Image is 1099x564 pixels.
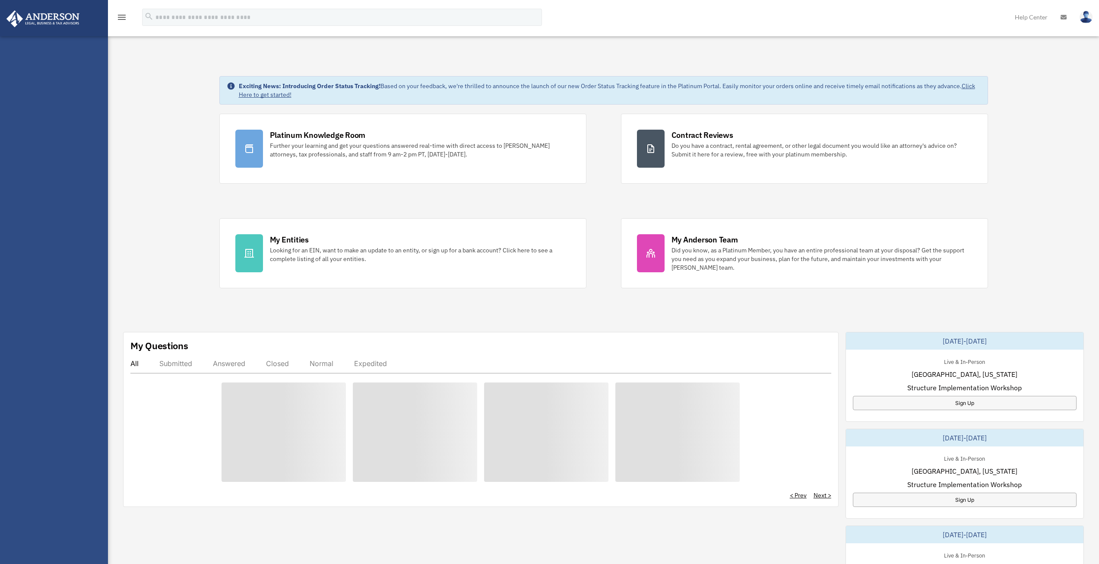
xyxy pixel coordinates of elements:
div: [DATE]-[DATE] [846,526,1083,543]
span: Structure Implementation Workshop [907,479,1022,490]
i: search [144,12,154,21]
a: Contract Reviews Do you have a contract, rental agreement, or other legal document you would like... [621,114,988,184]
a: Click Here to get started! [239,82,975,99]
a: menu [117,15,127,22]
div: Live & In-Person [937,453,992,462]
strong: Exciting News: Introducing Order Status Tracking! [239,82,380,90]
a: My Anderson Team Did you know, as a Platinum Member, you have an entire professional team at your... [621,218,988,288]
div: Do you have a contract, rental agreement, or other legal document you would like an attorney's ad... [671,141,972,159]
div: Did you know, as a Platinum Member, you have an entire professional team at your disposal? Get th... [671,246,972,272]
div: Expedited [354,359,387,368]
a: Sign Up [853,493,1077,507]
div: Live & In-Person [937,550,992,559]
span: [GEOGRAPHIC_DATA], [US_STATE] [912,369,1017,379]
img: User Pic [1080,11,1093,23]
a: Sign Up [853,396,1077,410]
div: Answered [213,359,245,368]
img: Anderson Advisors Platinum Portal [4,10,82,27]
div: Live & In-Person [937,357,992,366]
a: < Prev [790,491,807,500]
div: [DATE]-[DATE] [846,429,1083,446]
div: Further your learning and get your questions answered real-time with direct access to [PERSON_NAM... [270,141,570,159]
span: [GEOGRAPHIC_DATA], [US_STATE] [912,466,1017,476]
div: Submitted [159,359,192,368]
i: menu [117,12,127,22]
div: My Entities [270,234,309,245]
div: Closed [266,359,289,368]
div: Normal [310,359,333,368]
div: Contract Reviews [671,130,733,140]
div: My Questions [130,339,188,352]
a: Next > [814,491,831,500]
div: Platinum Knowledge Room [270,130,366,140]
div: Looking for an EIN, want to make an update to an entity, or sign up for a bank account? Click her... [270,246,570,263]
span: Structure Implementation Workshop [907,382,1022,393]
a: Platinum Knowledge Room Further your learning and get your questions answered real-time with dire... [219,114,586,184]
a: My Entities Looking for an EIN, want to make an update to an entity, or sign up for a bank accoun... [219,218,586,288]
div: Based on your feedback, we're thrilled to announce the launch of our new Order Status Tracking fe... [239,82,981,99]
div: [DATE]-[DATE] [846,332,1083,350]
div: All [130,359,139,368]
div: My Anderson Team [671,234,738,245]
